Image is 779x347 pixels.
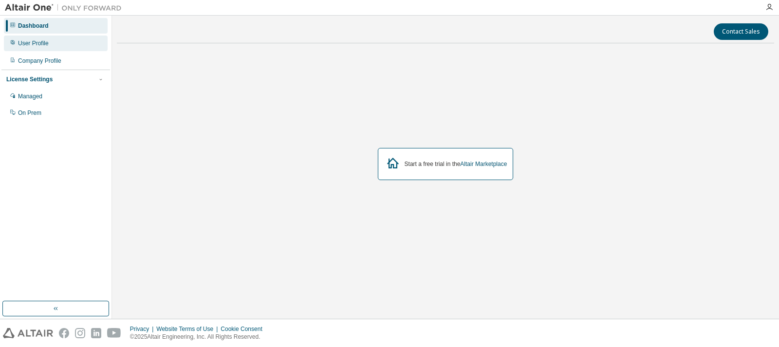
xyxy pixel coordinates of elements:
[18,57,61,65] div: Company Profile
[714,23,768,40] button: Contact Sales
[6,75,53,83] div: License Settings
[130,325,156,333] div: Privacy
[18,39,49,47] div: User Profile
[130,333,268,341] p: © 2025 Altair Engineering, Inc. All Rights Reserved.
[156,325,221,333] div: Website Terms of Use
[405,160,507,168] div: Start a free trial in the
[3,328,53,338] img: altair_logo.svg
[460,161,507,167] a: Altair Marketplace
[18,22,49,30] div: Dashboard
[91,328,101,338] img: linkedin.svg
[5,3,127,13] img: Altair One
[18,109,41,117] div: On Prem
[59,328,69,338] img: facebook.svg
[75,328,85,338] img: instagram.svg
[18,92,42,100] div: Managed
[221,325,268,333] div: Cookie Consent
[107,328,121,338] img: youtube.svg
